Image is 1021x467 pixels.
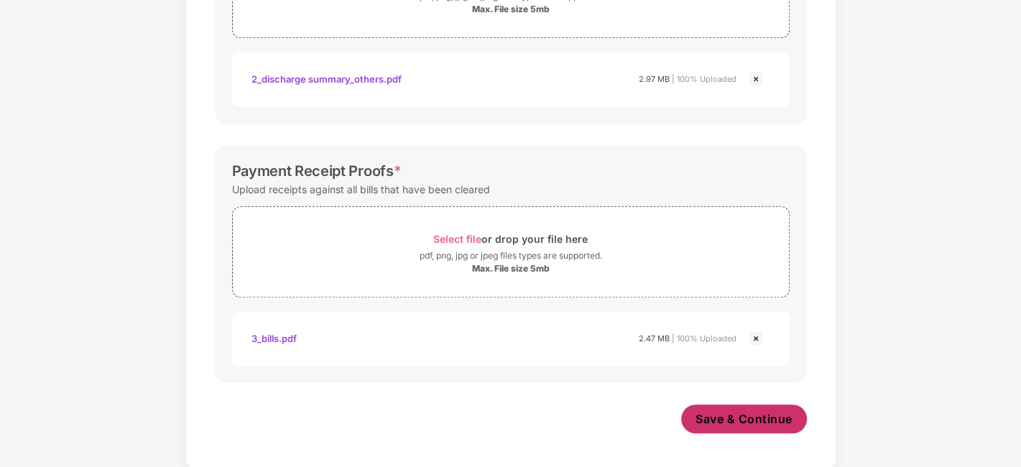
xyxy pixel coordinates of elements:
[232,162,402,180] div: Payment Receipt Proofs
[420,249,602,263] div: pdf, png, jpg or jpeg files types are supported.
[233,218,789,286] span: Select fileor drop your file herepdf, png, jpg or jpeg files types are supported.Max. File size 5mb
[672,333,736,343] span: | 100% Uploaded
[681,404,807,433] button: Save & Continue
[747,70,764,88] img: svg+xml;base64,PHN2ZyBpZD0iQ3Jvc3MtMjR4MjQiIHhtbG5zPSJodHRwOi8vd3d3LnczLm9yZy8yMDAwL3N2ZyIgd2lkdG...
[639,74,670,84] span: 2.97 MB
[232,180,490,199] div: Upload receipts against all bills that have been cleared
[696,411,793,427] span: Save & Continue
[472,4,550,15] div: Max. File size 5mb
[672,74,736,84] span: | 100% Uploaded
[472,263,550,274] div: Max. File size 5mb
[433,229,588,249] div: or drop your file here
[251,67,402,91] div: 2_discharge summary_others.pdf
[251,326,297,351] div: 3_bills.pdf
[747,330,764,347] img: svg+xml;base64,PHN2ZyBpZD0iQ3Jvc3MtMjR4MjQiIHhtbG5zPSJodHRwOi8vd3d3LnczLm9yZy8yMDAwL3N2ZyIgd2lkdG...
[433,233,481,245] span: Select file
[639,333,670,343] span: 2.47 MB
